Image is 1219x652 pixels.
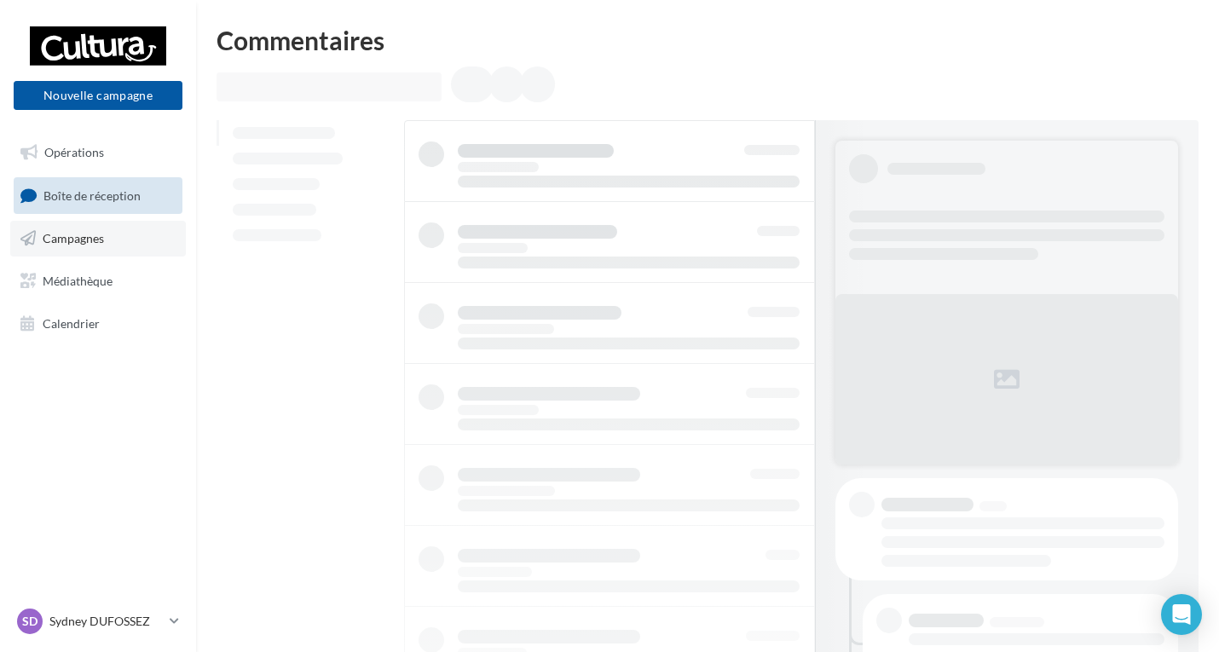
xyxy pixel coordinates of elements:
a: SD Sydney DUFOSSEZ [14,605,182,638]
button: Nouvelle campagne [14,81,182,110]
span: Opérations [44,145,104,159]
span: Calendrier [43,315,100,330]
span: Boîte de réception [43,188,141,202]
a: Médiathèque [10,263,186,299]
span: Campagnes [43,231,104,245]
a: Calendrier [10,306,186,342]
span: Médiathèque [43,274,113,288]
a: Campagnes [10,221,186,257]
span: SD [22,613,38,630]
div: Open Intercom Messenger [1161,594,1202,635]
p: Sydney DUFOSSEZ [49,613,163,630]
a: Opérations [10,135,186,170]
a: Boîte de réception [10,177,186,214]
div: Commentaires [217,27,1199,53]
